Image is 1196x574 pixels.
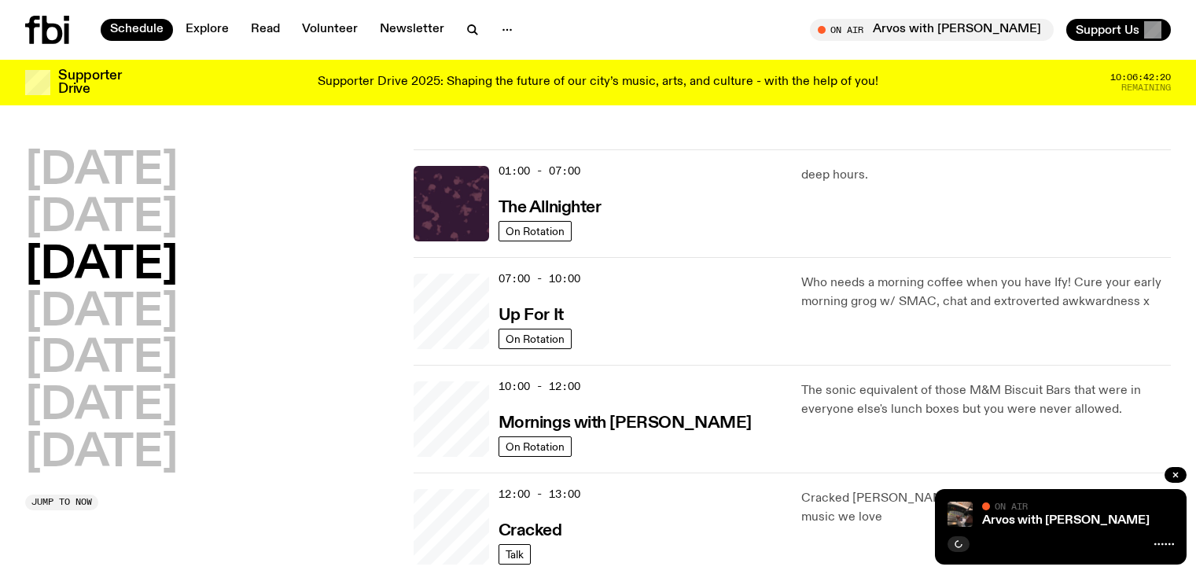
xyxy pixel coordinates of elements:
span: 10:06:42:20 [1110,73,1171,82]
button: [DATE] [25,337,178,381]
a: Cracked [499,520,562,539]
span: Talk [506,548,524,560]
p: The sonic equivalent of those M&M Biscuit Bars that were in everyone else's lunch boxes but you w... [801,381,1171,419]
a: Talk [499,544,531,565]
span: On Air [995,501,1028,511]
p: deep hours. [801,166,1171,185]
button: [DATE] [25,385,178,429]
a: On Rotation [499,329,572,349]
span: On Rotation [506,333,565,344]
a: Ify - a Brown Skin girl with black braided twists, looking up to the side with her tongue stickin... [414,274,489,349]
p: Supporter Drive 2025: Shaping the future of our city’s music, arts, and culture - with the help o... [318,75,878,90]
button: [DATE] [25,432,178,476]
button: Support Us [1066,19,1171,41]
p: Cracked [PERSON_NAME] open the creative process behind the music we love [801,489,1171,527]
button: Jump to now [25,495,98,510]
a: Newsletter [370,19,454,41]
button: [DATE] [25,291,178,335]
a: Radio presenter Ben Hansen sits in front of a wall of photos and an fbi radio sign. Film photo. B... [414,381,489,457]
h3: Supporter Drive [58,69,121,96]
span: Jump to now [31,498,92,506]
span: Support Us [1076,23,1139,37]
button: [DATE] [25,149,178,193]
h3: Cracked [499,523,562,539]
a: Read [241,19,289,41]
a: Explore [176,19,238,41]
a: Volunteer [293,19,367,41]
a: Up For It [499,304,564,324]
span: 01:00 - 07:00 [499,164,580,178]
a: On Rotation [499,436,572,457]
a: Mornings with [PERSON_NAME] [499,412,752,432]
a: On Rotation [499,221,572,241]
button: [DATE] [25,197,178,241]
p: Who needs a morning coffee when you have Ify! Cure your early morning grog w/ SMAC, chat and extr... [801,274,1171,311]
a: Logo for Podcast Cracked. Black background, with white writing, with glass smashing graphics [414,489,489,565]
a: The Allnighter [499,197,602,216]
span: On Rotation [506,440,565,452]
span: On Rotation [506,225,565,237]
a: Arvos with [PERSON_NAME] [982,514,1150,527]
span: 10:00 - 12:00 [499,379,580,394]
span: 07:00 - 10:00 [499,271,580,286]
h3: Mornings with [PERSON_NAME] [499,415,752,432]
h3: Up For It [499,307,564,324]
span: Remaining [1121,83,1171,92]
h3: The Allnighter [499,200,602,216]
span: 12:00 - 13:00 [499,487,580,502]
a: Schedule [101,19,173,41]
button: On AirArvos with [PERSON_NAME] [810,19,1054,41]
button: [DATE] [25,244,178,288]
